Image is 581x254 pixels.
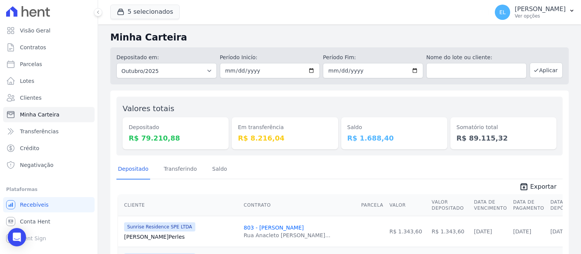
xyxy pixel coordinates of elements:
[457,123,550,131] dt: Somatório total
[530,63,563,78] button: Aplicar
[20,201,49,209] span: Recebíveis
[489,2,581,23] button: EL [PERSON_NAME] Ver opções
[519,182,529,191] i: unarchive
[547,194,579,216] th: Data de Depósito
[6,185,92,194] div: Plataformas
[238,133,332,143] dd: R$ 8.216,04
[474,228,492,235] a: [DATE]
[3,23,95,38] a: Visão Geral
[20,94,41,102] span: Clientes
[118,194,241,216] th: Cliente
[20,218,50,225] span: Conta Hent
[20,60,42,68] span: Parcelas
[20,111,59,118] span: Minha Carteira
[347,133,441,143] dd: R$ 1.688,40
[129,123,223,131] dt: Depositado
[211,160,229,180] a: Saldo
[386,194,429,216] th: Valor
[20,44,46,51] span: Contratos
[530,182,556,191] span: Exportar
[347,123,441,131] dt: Saldo
[116,54,159,60] label: Depositado em:
[110,5,180,19] button: 5 selecionados
[429,216,471,247] td: R$ 1.343,60
[510,194,547,216] th: Data de Pagamento
[20,27,51,34] span: Visão Geral
[515,5,566,13] p: [PERSON_NAME]
[457,133,550,143] dd: R$ 89.115,32
[244,231,330,239] div: Rua Anacleto [PERSON_NAME]...
[513,182,563,193] a: unarchive Exportar
[3,124,95,139] a: Transferências
[3,40,95,55] a: Contratos
[20,144,39,152] span: Crédito
[515,13,566,19] p: Ver opções
[220,53,320,61] label: Período Inicío:
[3,157,95,173] a: Negativação
[20,161,54,169] span: Negativação
[3,90,95,105] a: Clientes
[124,222,195,231] span: Sunrise Residence SPE LTDA
[386,216,429,247] td: R$ 1.343,60
[20,77,34,85] span: Lotes
[110,31,569,44] h2: Minha Carteira
[129,133,223,143] dd: R$ 79.210,88
[238,123,332,131] dt: Em transferência
[471,194,510,216] th: Data de Vencimento
[3,214,95,229] a: Conta Hent
[323,53,423,61] label: Período Fim:
[499,10,506,15] span: EL
[244,225,304,231] a: 803 - [PERSON_NAME]
[162,160,199,180] a: Transferindo
[429,194,471,216] th: Valor Depositado
[20,128,59,135] span: Transferências
[124,233,237,241] a: [PERSON_NAME]Perles
[8,228,26,246] div: Open Intercom Messenger
[3,73,95,89] a: Lotes
[123,104,174,113] label: Valores totais
[3,57,95,72] a: Parcelas
[513,228,531,235] a: [DATE]
[3,197,95,212] a: Recebíveis
[358,194,386,216] th: Parcela
[3,107,95,122] a: Minha Carteira
[116,160,150,180] a: Depositado
[550,228,568,235] a: [DATE]
[426,53,527,61] label: Nome do lote ou cliente:
[3,141,95,156] a: Crédito
[241,194,358,216] th: Contrato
